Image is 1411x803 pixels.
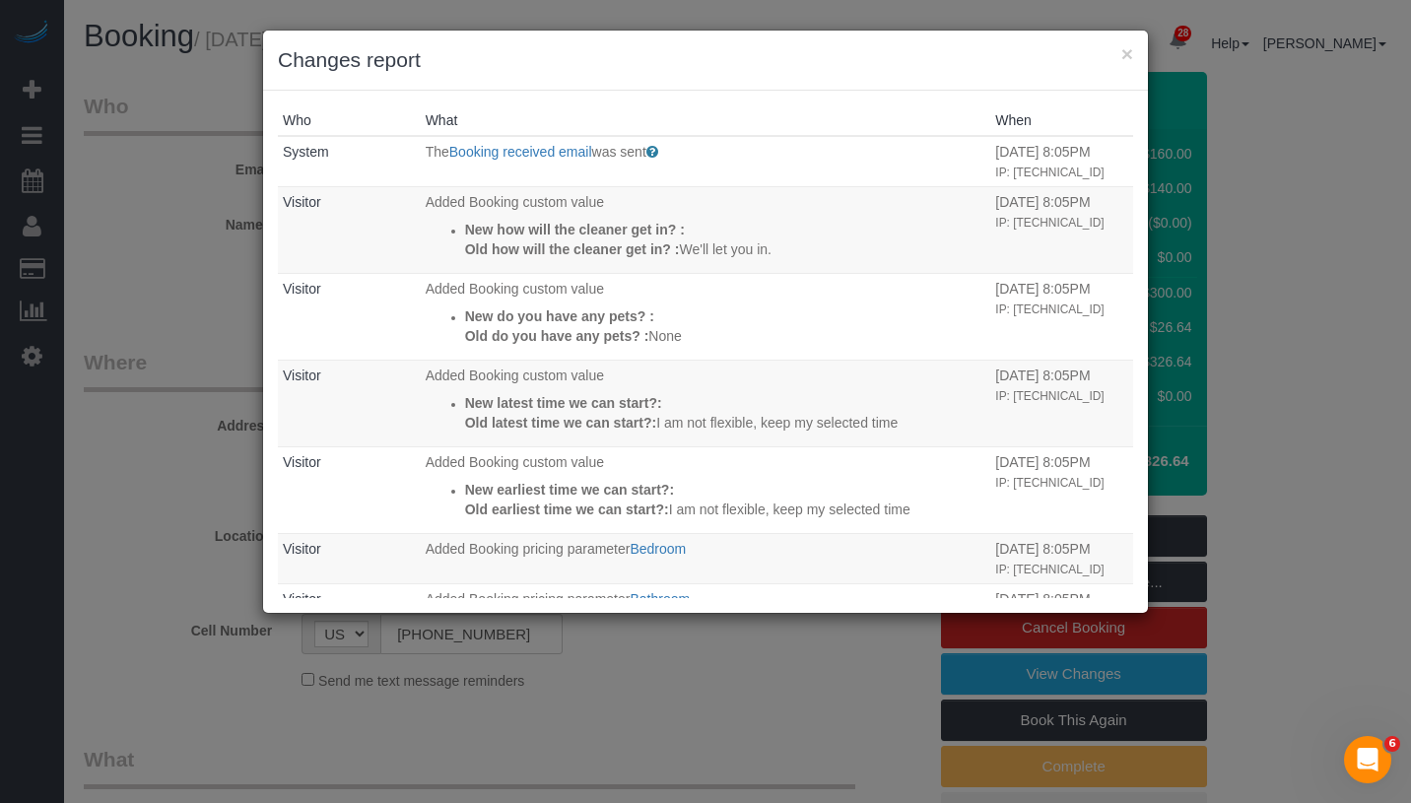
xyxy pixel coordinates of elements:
a: Visitor [283,454,321,470]
strong: Old earliest time we can start?: [465,502,669,517]
td: What [421,136,991,186]
td: What [421,533,991,583]
span: Added Booking pricing parameter [426,541,631,557]
td: Who [278,446,421,533]
td: When [990,583,1133,634]
td: Who [278,533,421,583]
p: We'll let you in. [465,239,986,259]
td: What [421,273,991,360]
iframe: Intercom live chat [1344,736,1391,783]
a: Bedroom [630,541,686,557]
strong: Old do you have any pets? : [465,328,649,344]
strong: New do you have any pets? : [465,308,654,324]
td: What [421,186,991,273]
span: Added Booking custom value [426,281,604,297]
a: Booking received email [449,144,592,160]
td: Who [278,273,421,360]
small: IP: [TECHNICAL_ID] [995,216,1104,230]
td: Who [278,583,421,634]
a: Bathroom [630,591,690,607]
span: Added Booking pricing parameter [426,591,631,607]
td: When [990,446,1133,533]
td: Who [278,136,421,186]
span: was sent [592,144,646,160]
h3: Changes report [278,45,1133,75]
p: I am not flexible, keep my selected time [465,500,986,519]
td: Who [278,186,421,273]
button: × [1121,43,1133,64]
td: Who [278,360,421,446]
sui-modal: Changes report [263,31,1148,613]
a: System [283,144,329,160]
strong: Old how will the cleaner get in? : [465,241,680,257]
th: What [421,105,991,136]
td: What [421,446,991,533]
span: The [426,144,449,160]
td: When [990,360,1133,446]
th: Who [278,105,421,136]
strong: New earliest time we can start?: [465,482,674,498]
td: What [421,583,991,634]
a: Visitor [283,591,321,607]
th: When [990,105,1133,136]
td: When [990,273,1133,360]
small: IP: [TECHNICAL_ID] [995,389,1104,403]
strong: New how will the cleaner get in? : [465,222,685,237]
small: IP: [TECHNICAL_ID] [995,476,1104,490]
span: 6 [1384,736,1400,752]
strong: New latest time we can start?: [465,395,662,411]
a: Visitor [283,541,321,557]
a: Visitor [283,194,321,210]
a: Visitor [283,368,321,383]
span: Added Booking custom value [426,368,604,383]
p: None [465,326,986,346]
span: Added Booking custom value [426,454,604,470]
td: What [421,360,991,446]
p: I am not flexible, keep my selected time [465,413,986,433]
td: When [990,533,1133,583]
span: Added Booking custom value [426,194,604,210]
small: IP: [TECHNICAL_ID] [995,302,1104,316]
small: IP: [TECHNICAL_ID] [995,563,1104,576]
a: Visitor [283,281,321,297]
strong: Old latest time we can start?: [465,415,657,431]
td: When [990,136,1133,186]
small: IP: [TECHNICAL_ID] [995,166,1104,179]
td: When [990,186,1133,273]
